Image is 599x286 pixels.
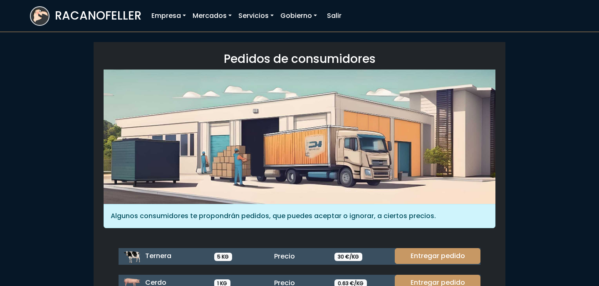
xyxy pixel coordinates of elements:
[55,9,141,23] h3: RACANOFELLER
[104,204,495,228] div: Algunos consumidores te propondrán pedidos, que puedes aceptar o ignorar, a ciertos precios.
[334,253,362,261] span: 30 €/KG
[104,70,495,204] img: orders.jpg
[235,7,277,24] a: Servicios
[277,7,320,24] a: Gobierno
[395,248,480,264] a: Entregar pedido
[31,7,49,23] img: logoracarojo.png
[214,253,233,261] span: 5 KG
[148,7,189,24] a: Empresa
[324,7,345,24] a: Salir
[104,52,495,66] h3: Pedidos de consumidores
[189,7,235,24] a: Mercados
[30,4,141,28] a: RACANOFELLER
[145,251,171,261] span: Ternera
[269,251,329,261] div: Precio
[124,248,140,265] img: ternera.png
